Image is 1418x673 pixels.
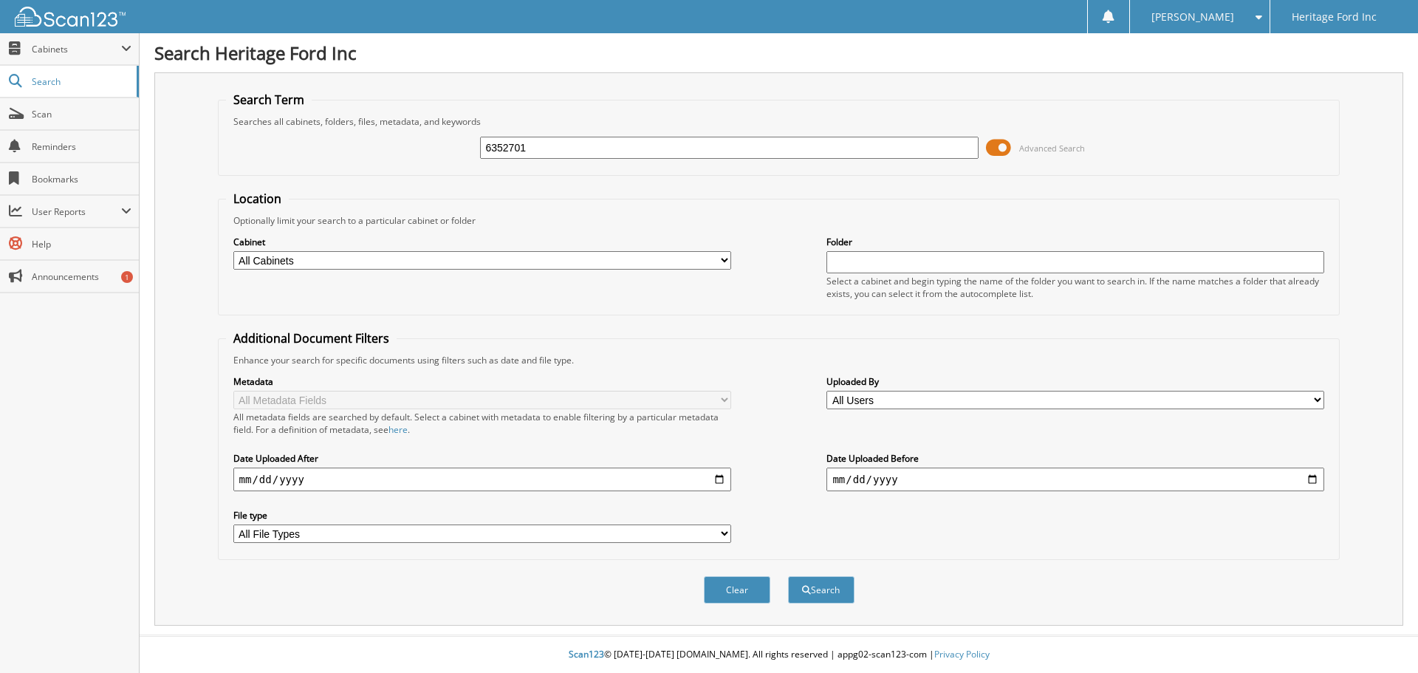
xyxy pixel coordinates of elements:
div: © [DATE]-[DATE] [DOMAIN_NAME]. All rights reserved | appg02-scan123-com | [140,637,1418,673]
label: Metadata [233,375,731,388]
label: Date Uploaded After [233,452,731,465]
span: Bookmarks [32,173,131,185]
span: Reminders [32,140,131,153]
button: Clear [704,576,770,604]
div: 1 [121,271,133,283]
span: Cabinets [32,43,121,55]
div: All metadata fields are searched by default. Select a cabinet with metadata to enable filtering b... [233,411,731,436]
div: Select a cabinet and begin typing the name of the folder you want to search in. If the name match... [826,275,1324,300]
span: User Reports [32,205,121,218]
div: Searches all cabinets, folders, files, metadata, and keywords [226,115,1332,128]
legend: Search Term [226,92,312,108]
button: Search [788,576,854,604]
label: Uploaded By [826,375,1324,388]
span: [PERSON_NAME] [1151,13,1234,21]
span: Search [32,75,129,88]
input: start [233,468,731,491]
span: Scan [32,108,131,120]
label: Cabinet [233,236,731,248]
span: Advanced Search [1019,143,1085,154]
span: Scan123 [569,648,604,660]
span: Help [32,238,131,250]
h1: Search Heritage Ford Inc [154,41,1403,65]
a: Privacy Policy [934,648,990,660]
legend: Additional Document Filters [226,330,397,346]
label: Folder [826,236,1324,248]
legend: Location [226,191,289,207]
a: here [388,423,408,436]
span: Announcements [32,270,131,283]
input: end [826,468,1324,491]
label: File type [233,509,731,522]
iframe: Chat Widget [1344,602,1418,673]
img: scan123-logo-white.svg [15,7,126,27]
span: Heritage Ford Inc [1292,13,1377,21]
div: Enhance your search for specific documents using filters such as date and file type. [226,354,1332,366]
label: Date Uploaded Before [826,452,1324,465]
div: Optionally limit your search to a particular cabinet or folder [226,214,1332,227]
